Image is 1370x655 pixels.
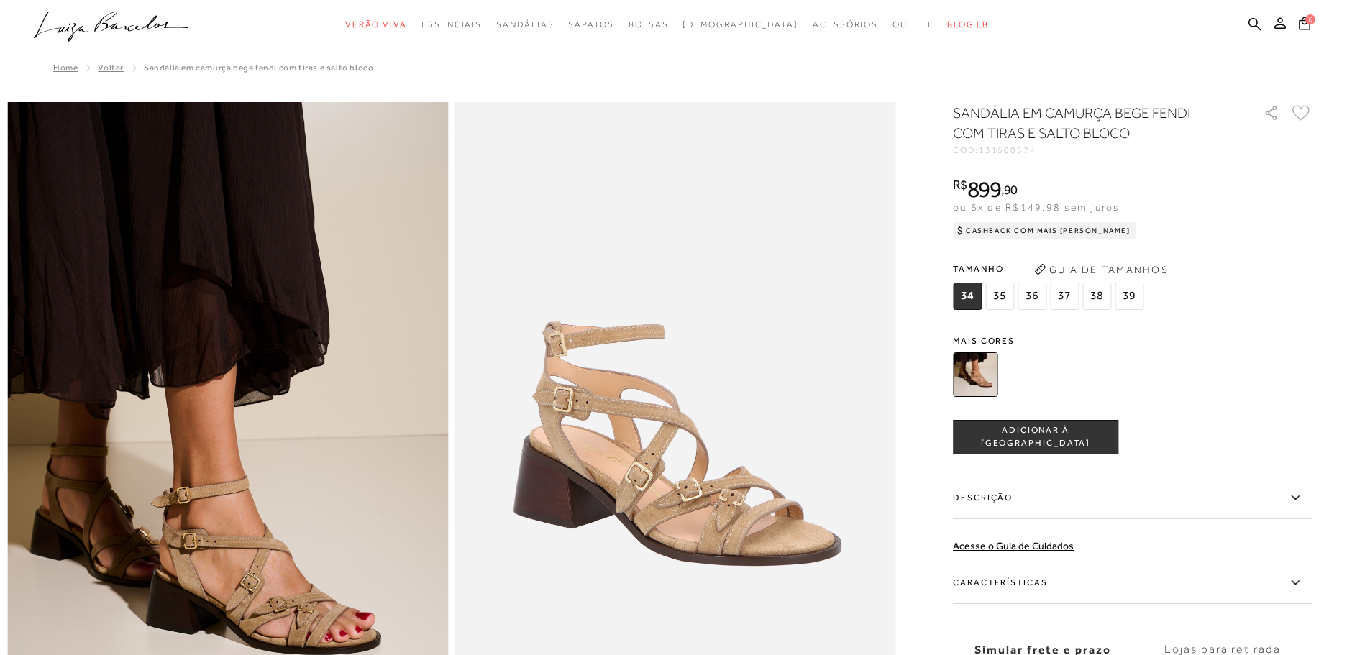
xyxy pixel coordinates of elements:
[947,19,989,29] span: BLOG LB
[1029,258,1173,281] button: Guia de Tamanhos
[953,146,1241,155] div: CÓD:
[1115,283,1143,310] span: 39
[629,12,669,38] a: noSubCategoriesText
[496,12,554,38] a: noSubCategoriesText
[682,12,798,38] a: noSubCategoriesText
[953,562,1312,604] label: Características
[953,178,967,191] i: R$
[953,103,1223,143] h1: SANDÁLIA EM CAMURÇA BEGE FENDI COM TIRAS E SALTO BLOCO
[629,19,669,29] span: Bolsas
[813,19,878,29] span: Acessórios
[953,477,1312,519] label: Descrição
[496,19,554,29] span: Sandálias
[421,19,482,29] span: Essenciais
[892,19,933,29] span: Outlet
[953,352,997,397] img: SANDÁLIA EM CAMURÇA BEGE FENDI COM TIRAS E SALTO BLOCO
[953,283,982,310] span: 34
[98,63,124,73] a: Voltar
[1294,16,1315,35] button: 0
[568,12,613,38] a: noSubCategoriesText
[1001,183,1018,196] i: ,
[985,283,1014,310] span: 35
[953,258,1147,280] span: Tamanho
[813,12,878,38] a: noSubCategoriesText
[953,336,1312,345] span: Mais cores
[144,63,373,73] span: SANDÁLIA EM CAMURÇA BEGE FENDI COM TIRAS E SALTO BLOCO
[947,12,989,38] a: BLOG LB
[568,19,613,29] span: Sapatos
[1018,283,1046,310] span: 36
[345,12,407,38] a: noSubCategoriesText
[953,222,1136,239] div: Cashback com Mais [PERSON_NAME]
[1050,283,1079,310] span: 37
[979,145,1036,155] span: 131500574
[53,63,78,73] a: Home
[421,12,482,38] a: noSubCategoriesText
[1004,182,1018,197] span: 90
[1305,14,1315,24] span: 0
[953,540,1074,551] a: Acesse o Guia de Cuidados
[953,201,1119,213] span: ou 6x de R$149,98 sem juros
[954,424,1118,449] span: ADICIONAR À [GEOGRAPHIC_DATA]
[892,12,933,38] a: noSubCategoriesText
[682,19,798,29] span: [DEMOGRAPHIC_DATA]
[967,176,1001,202] span: 899
[345,19,407,29] span: Verão Viva
[1082,283,1111,310] span: 38
[953,420,1118,454] button: ADICIONAR À [GEOGRAPHIC_DATA]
